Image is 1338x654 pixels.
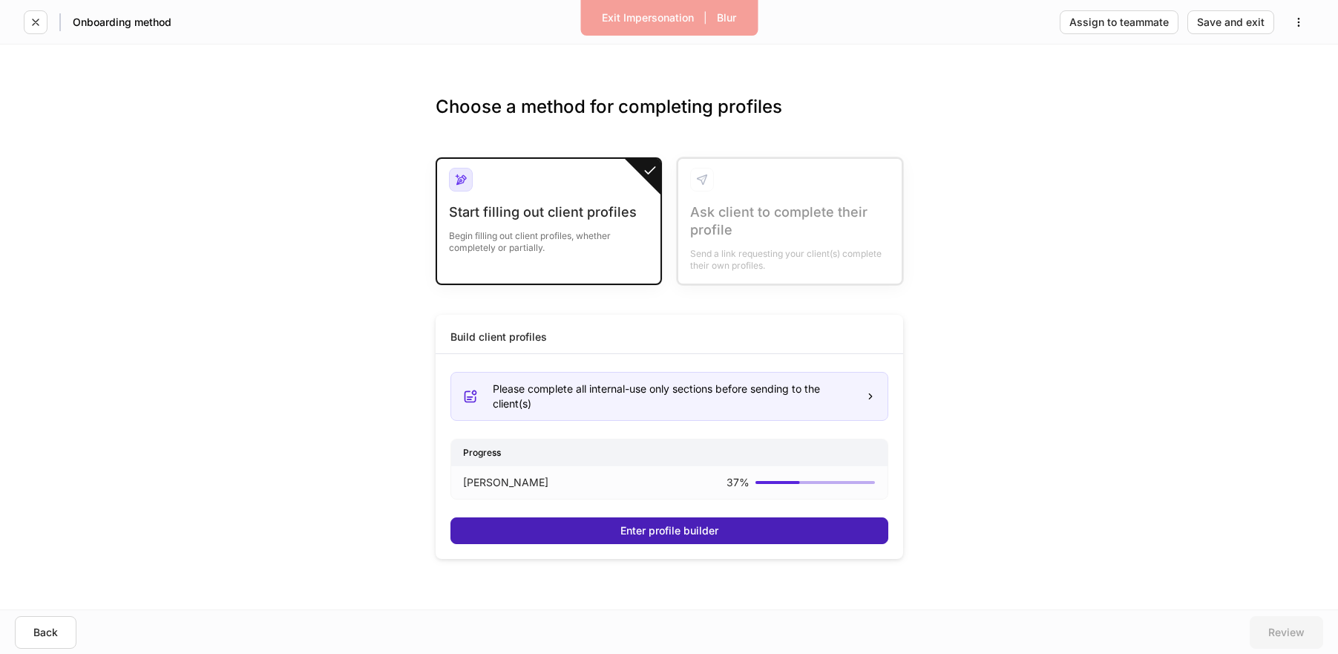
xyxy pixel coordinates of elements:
div: Save and exit [1197,17,1265,27]
button: Back [15,616,76,649]
h3: Choose a method for completing profiles [436,95,903,143]
div: Start filling out client profiles [449,203,649,221]
div: Back [33,627,58,638]
button: Enter profile builder [450,517,888,544]
div: Progress [451,439,888,465]
p: 37 % [727,475,750,490]
div: Build client profiles [450,330,547,344]
div: Begin filling out client profiles, whether completely or partially. [449,221,649,254]
div: Enter profile builder [620,526,718,536]
div: Blur [717,13,736,23]
div: Exit Impersonation [602,13,694,23]
h5: Onboarding method [73,15,171,30]
div: Assign to teammate [1069,17,1169,27]
button: Assign to teammate [1060,10,1178,34]
button: Blur [707,6,746,30]
button: Save and exit [1187,10,1274,34]
div: Please complete all internal-use only sections before sending to the client(s) [493,382,853,411]
button: Exit Impersonation [592,6,704,30]
p: [PERSON_NAME] [463,475,548,490]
